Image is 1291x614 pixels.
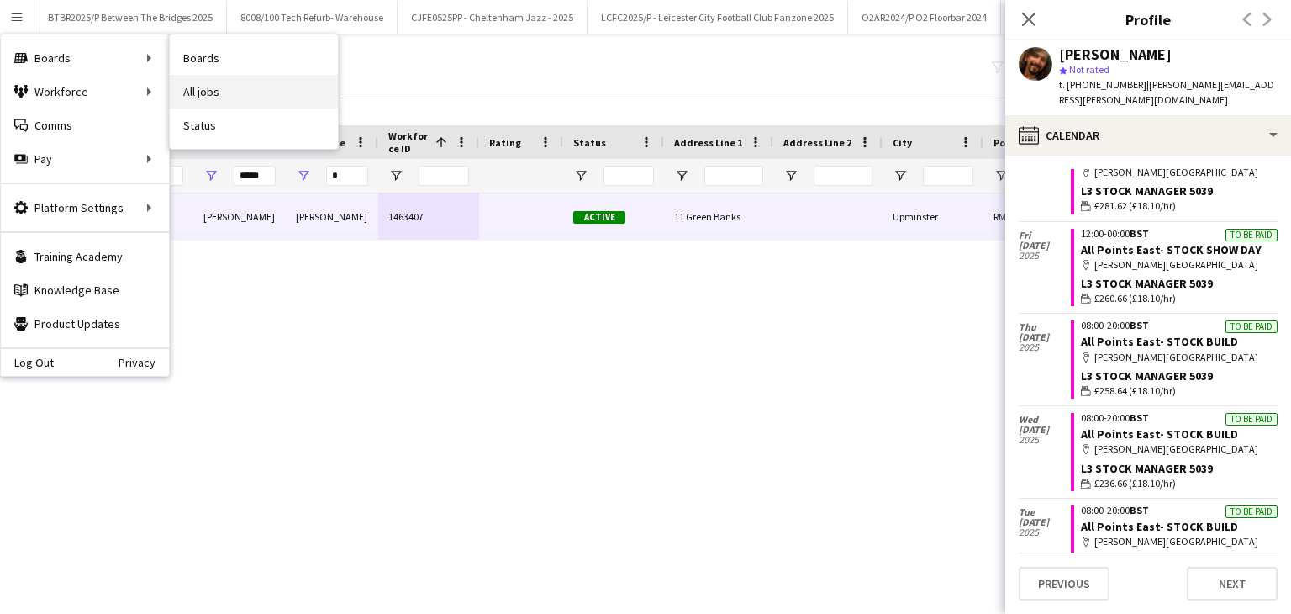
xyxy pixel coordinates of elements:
div: [PERSON_NAME][GEOGRAPHIC_DATA] [1081,350,1278,365]
a: Comms [1,109,169,142]
span: Fri [1019,230,1071,241]
span: £236.66 (£18.10/hr) [1094,476,1176,491]
input: Last Name Filter Input [326,166,368,186]
a: Status [170,109,338,142]
div: Platform Settings [1,191,169,225]
input: Address Line 2 Filter Input [814,166,872,186]
div: [PERSON_NAME][GEOGRAPHIC_DATA] [1081,257,1278,273]
button: LCFC2025/P - Leicester City Football Club Fanzone 2025 [588,1,848,34]
div: L3 Stock Manager 5039 [1081,276,1278,291]
button: O2AR2024/P O2 Floorbar 2024 [848,1,1001,34]
span: Post Code [993,136,1041,149]
div: L3 Stock Manager 5039 [1081,461,1278,476]
div: [PERSON_NAME][GEOGRAPHIC_DATA] [1081,442,1278,457]
span: | [PERSON_NAME][EMAIL_ADDRESS][PERSON_NAME][DOMAIN_NAME] [1059,78,1274,106]
span: BST [1130,504,1149,516]
a: Log Out [1,356,54,369]
button: Next [1187,567,1278,601]
span: 2025 [1019,342,1071,352]
input: First Name Filter Input [234,166,276,186]
span: 2025 [1019,435,1071,445]
button: Open Filter Menu [893,168,908,183]
button: Open Filter Menu [674,168,689,183]
span: [DATE] [1019,241,1071,251]
span: Active [573,211,625,224]
span: £258.64 (£18.10/hr) [1094,384,1176,399]
button: Open Filter Menu [993,168,1009,183]
div: 08:00-20:00 [1081,320,1278,331]
span: Status [573,136,606,149]
div: RM14 3YR [983,193,1084,240]
input: Workforce ID Filter Input [419,166,469,186]
div: Workforce [1,75,169,109]
a: Product Updates [1,307,169,341]
span: £281.62 (£18.10/hr) [1094,198,1176,214]
div: [PERSON_NAME][GEOGRAPHIC_DATA] [1081,165,1278,180]
div: 12:00-00:00 [1081,229,1278,239]
div: To be paid [1225,505,1278,518]
a: Privacy [119,356,169,369]
button: Open Filter Menu [388,168,403,183]
span: [DATE] [1019,425,1071,435]
div: [PERSON_NAME] [193,193,286,240]
div: Pay [1,142,169,176]
div: 08:00-20:00 [1081,413,1278,423]
div: [PERSON_NAME] [1059,47,1172,62]
button: CJFE0525PP - Cheltenham Jazz - 2025 [398,1,588,34]
button: Open Filter Menu [203,168,219,183]
a: All Points East- STOCK BUILD [1081,334,1238,349]
span: Not rated [1069,63,1109,76]
button: Open Filter Menu [296,168,311,183]
a: Training Academy [1,240,169,273]
input: Status Filter Input [603,166,654,186]
button: O2AR2025/P O2 Floor Bar FY26 [1001,1,1156,34]
span: Wed [1019,415,1071,425]
div: [PERSON_NAME] [286,193,378,240]
span: City [893,136,912,149]
div: To be paid [1225,229,1278,241]
span: Workforce ID [388,130,429,155]
span: t. [PHONE_NUMBER] [1059,78,1146,91]
span: 2025 [1019,527,1071,537]
div: L3 Stock Manager 5039 [1081,368,1278,384]
input: Address Line 1 Filter Input [704,166,763,186]
span: Address Line 1 [674,136,742,149]
span: BST [1130,319,1149,331]
div: L3 Stock Manager 5039 [1081,183,1278,198]
a: All Points East- STOCK SHOW DAY [1081,242,1262,257]
span: Rating [489,136,521,149]
h3: Profile [1005,8,1291,30]
a: All Points East- STOCK BUILD [1081,519,1238,534]
span: 2025 [1019,251,1071,261]
button: BTBR2025/P Between The Bridges 2025 [34,1,227,34]
a: Boards [170,41,338,75]
a: Knowledge Base [1,273,169,307]
div: 08:00-20:00 [1081,505,1278,516]
div: To be paid [1225,320,1278,333]
span: [DATE] [1019,517,1071,527]
a: All Points East- STOCK BUILD [1081,426,1238,442]
span: £260.66 (£18.10/hr) [1094,291,1176,306]
button: Open Filter Menu [573,168,588,183]
a: All jobs [170,75,338,109]
button: Open Filter Menu [783,168,798,183]
span: Address Line 2 [783,136,851,149]
button: Previous [1019,567,1109,601]
button: 8008/100 Tech Refurb- Warehouse [227,1,398,34]
div: Boards [1,41,169,75]
div: 1463407 [378,193,479,240]
div: To be paid [1225,413,1278,426]
div: Calendar [1005,115,1291,156]
span: Tue [1019,507,1071,517]
span: BST [1130,227,1149,240]
span: BST [1130,411,1149,424]
span: Thu [1019,322,1071,332]
input: City Filter Input [923,166,973,186]
span: [DATE] [1019,332,1071,342]
span: 2025 [1019,158,1071,168]
div: 11 Green Banks [664,193,773,240]
div: Upminster [883,193,983,240]
div: [PERSON_NAME][GEOGRAPHIC_DATA] [1081,534,1278,549]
